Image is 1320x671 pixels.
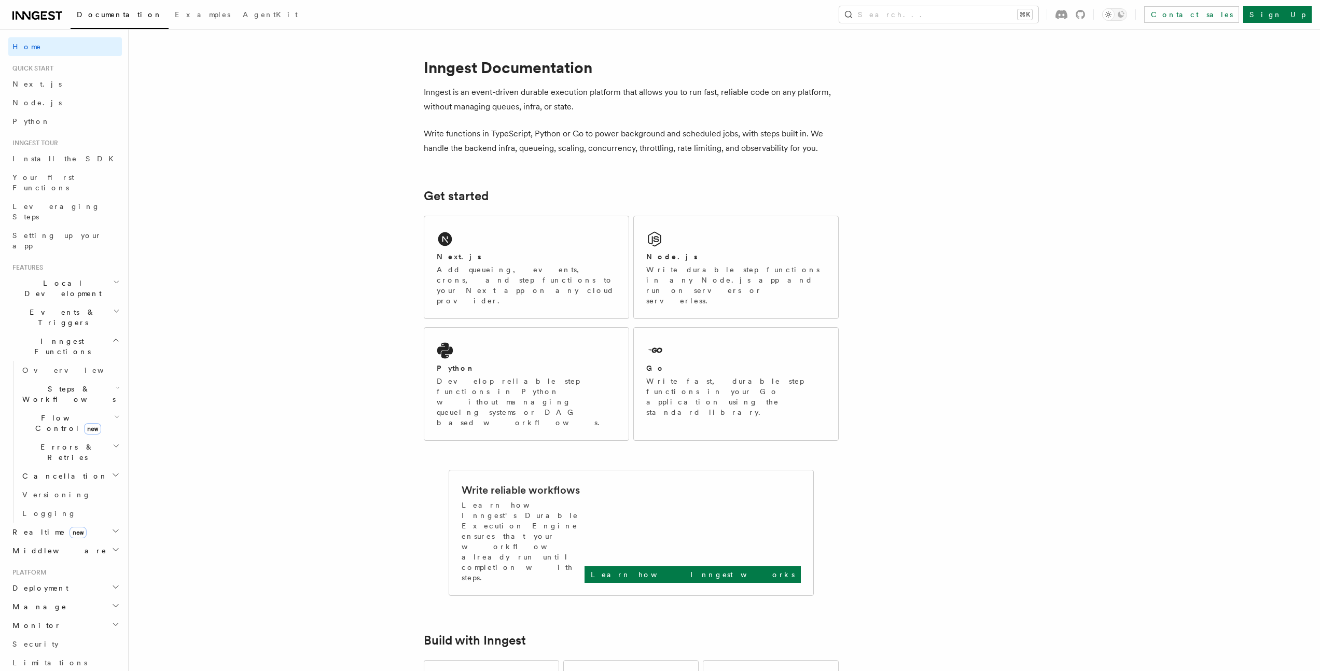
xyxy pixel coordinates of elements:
[646,376,826,417] p: Write fast, durable step functions in your Go application using the standard library.
[437,363,475,373] h2: Python
[237,3,304,28] a: AgentKit
[8,112,122,131] a: Python
[8,523,122,541] button: Realtimenew
[8,149,122,168] a: Install the SDK
[18,467,122,485] button: Cancellation
[646,264,826,306] p: Write durable step functions in any Node.js app and run on servers or serverless.
[437,264,616,306] p: Add queueing, events, crons, and step functions to your Next app on any cloud provider.
[12,99,62,107] span: Node.js
[8,546,107,556] span: Middleware
[18,384,116,404] span: Steps & Workflows
[8,226,122,255] a: Setting up your app
[8,583,68,593] span: Deployment
[1102,8,1127,21] button: Toggle dark mode
[18,361,122,380] a: Overview
[1144,6,1239,23] a: Contact sales
[12,640,59,648] span: Security
[585,566,801,583] a: Learn how Inngest works
[175,10,230,19] span: Examples
[8,620,61,631] span: Monitor
[8,37,122,56] a: Home
[8,541,122,560] button: Middleware
[591,569,795,580] p: Learn how Inngest works
[424,327,629,441] a: PythonDevelop reliable step functions in Python without managing queueing systems or DAG based wo...
[12,202,100,221] span: Leveraging Steps
[18,380,122,409] button: Steps & Workflows
[243,10,298,19] span: AgentKit
[424,127,839,156] p: Write functions in TypeScript, Python or Go to power background and scheduled jobs, with steps bu...
[77,10,162,19] span: Documentation
[169,3,237,28] a: Examples
[8,303,122,332] button: Events & Triggers
[437,376,616,428] p: Develop reliable step functions in Python without managing queueing systems or DAG based workflows.
[8,579,122,597] button: Deployment
[8,168,122,197] a: Your first Functions
[462,483,580,497] h2: Write reliable workflows
[646,251,698,262] h2: Node.js
[18,504,122,523] a: Logging
[8,64,53,73] span: Quick start
[18,409,122,438] button: Flow Controlnew
[8,307,113,328] span: Events & Triggers
[839,6,1038,23] button: Search...⌘K
[18,485,122,504] a: Versioning
[424,216,629,319] a: Next.jsAdd queueing, events, crons, and step functions to your Next app on any cloud provider.
[8,597,122,616] button: Manage
[18,413,114,434] span: Flow Control
[18,438,122,467] button: Errors & Retries
[8,527,87,537] span: Realtime
[18,471,108,481] span: Cancellation
[646,363,665,373] h2: Go
[8,332,122,361] button: Inngest Functions
[8,336,112,357] span: Inngest Functions
[8,616,122,635] button: Monitor
[8,278,113,299] span: Local Development
[8,197,122,226] a: Leveraging Steps
[22,366,129,374] span: Overview
[8,568,47,577] span: Platform
[462,500,585,583] p: Learn how Inngest's Durable Execution Engine ensures that your workflow already run until complet...
[71,3,169,29] a: Documentation
[22,509,76,518] span: Logging
[1243,6,1312,23] a: Sign Up
[8,274,122,303] button: Local Development
[8,602,67,612] span: Manage
[12,155,120,163] span: Install the SDK
[12,80,62,88] span: Next.js
[12,173,74,192] span: Your first Functions
[84,423,101,435] span: new
[12,659,87,667] span: Limitations
[8,635,122,653] a: Security
[1018,9,1032,20] kbd: ⌘K
[12,41,41,52] span: Home
[22,491,91,499] span: Versioning
[424,189,489,203] a: Get started
[8,93,122,112] a: Node.js
[8,361,122,523] div: Inngest Functions
[8,263,43,272] span: Features
[18,442,113,463] span: Errors & Retries
[12,117,50,125] span: Python
[424,633,526,648] a: Build with Inngest
[424,58,839,77] h1: Inngest Documentation
[424,85,839,114] p: Inngest is an event-driven durable execution platform that allows you to run fast, reliable code ...
[8,139,58,147] span: Inngest tour
[633,327,839,441] a: GoWrite fast, durable step functions in your Go application using the standard library.
[437,251,481,262] h2: Next.js
[633,216,839,319] a: Node.jsWrite durable step functions in any Node.js app and run on servers or serverless.
[70,527,87,538] span: new
[8,75,122,93] a: Next.js
[12,231,102,250] span: Setting up your app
